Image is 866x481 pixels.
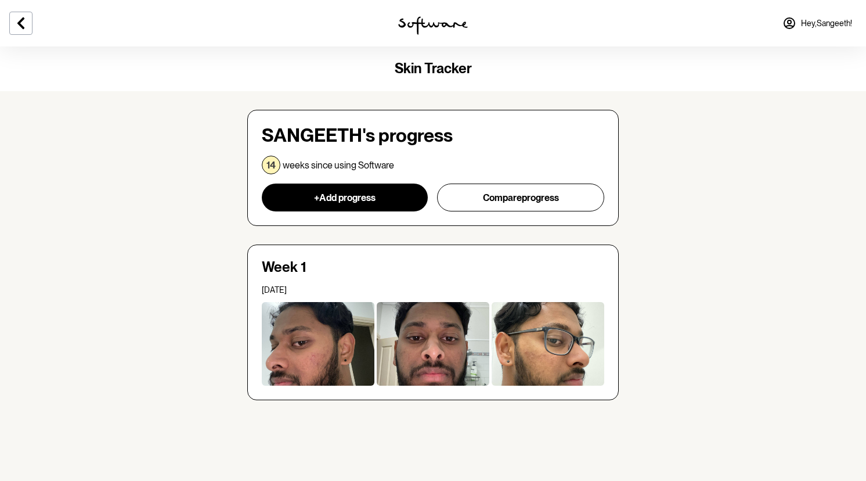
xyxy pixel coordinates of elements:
[266,160,276,171] p: 14
[283,160,394,171] p: weeks since using Software
[775,9,859,37] a: Hey,Sangeeth!
[801,19,852,28] span: Hey, Sangeeth !
[262,259,604,276] h4: Week 1
[314,192,319,203] span: +
[262,124,604,146] h3: SANGEETH 's progress
[437,184,604,211] button: Compareprogress
[398,16,468,35] img: software logo
[262,285,287,295] span: [DATE]
[262,184,428,211] button: +Add progress
[522,192,559,203] span: progress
